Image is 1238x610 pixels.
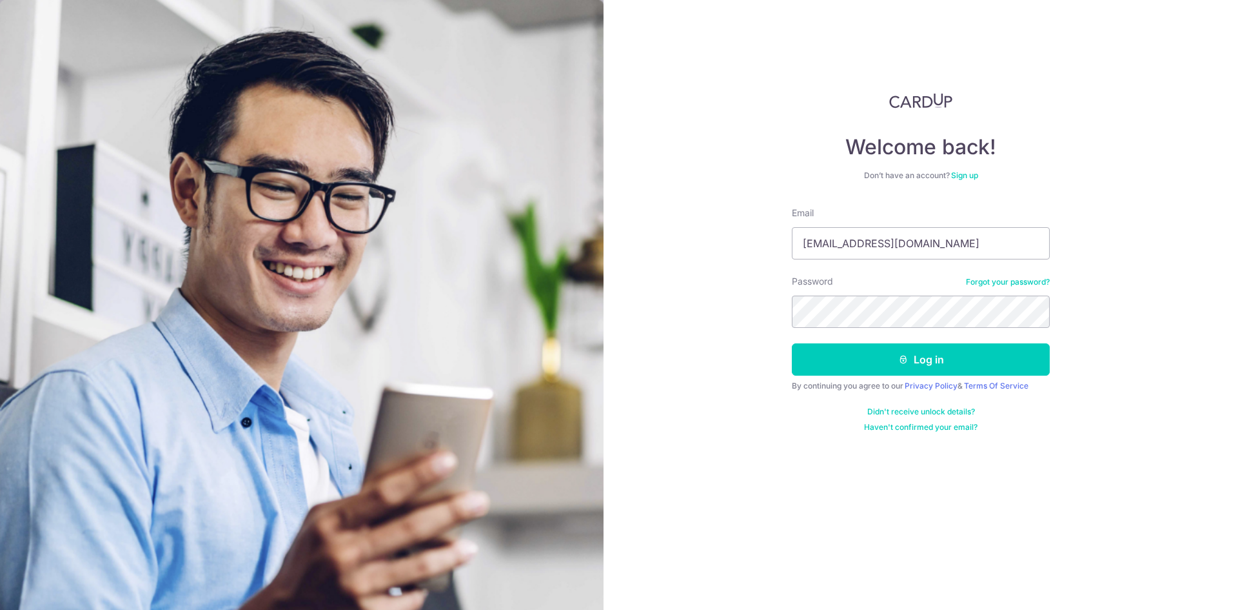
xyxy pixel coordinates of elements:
a: Privacy Policy [905,381,958,391]
input: Enter your Email [792,227,1050,259]
label: Email [792,207,814,219]
a: Haven't confirmed your email? [864,422,978,432]
a: Didn't receive unlock details? [867,407,975,417]
button: Log in [792,343,1050,376]
a: Sign up [951,170,978,180]
label: Password [792,275,833,288]
a: Terms Of Service [964,381,1028,391]
h4: Welcome back! [792,134,1050,160]
div: By continuing you agree to our & [792,381,1050,391]
img: CardUp Logo [889,93,952,108]
div: Don’t have an account? [792,170,1050,181]
a: Forgot your password? [966,277,1050,287]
